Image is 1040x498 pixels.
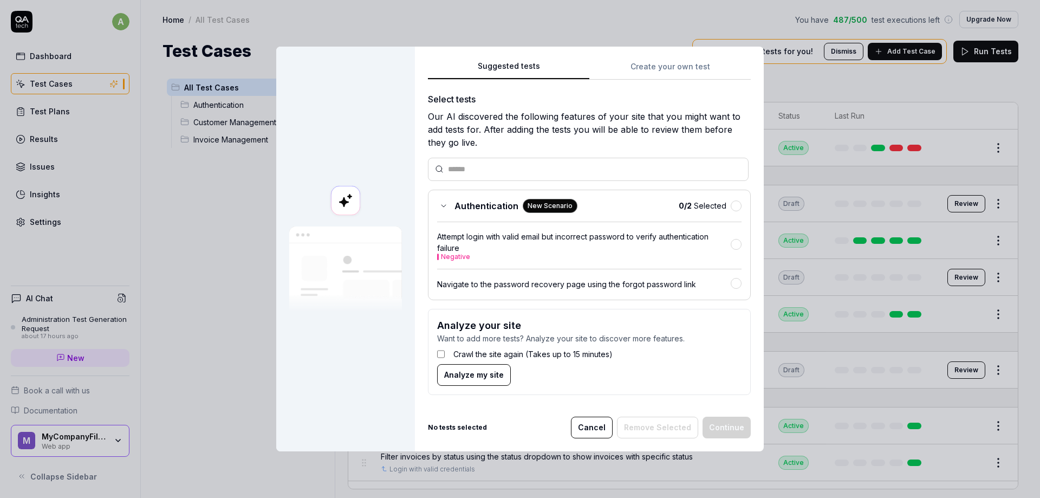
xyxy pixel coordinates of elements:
button: Suggested tests [428,60,589,80]
b: 0 / 2 [679,201,692,210]
b: No tests selected [428,423,487,432]
div: Attempt login with valid email but incorrect password to verify authentication failure [437,231,731,260]
label: Crawl the site again (Takes up to 15 minutes) [453,348,613,360]
button: Create your own test [589,60,751,80]
button: Negative [441,254,470,260]
h3: Analyze your site [437,318,742,333]
span: Selected [679,200,726,211]
button: Continue [703,417,751,438]
button: Remove Selected [617,417,698,438]
p: Want to add more tests? Analyze your site to discover more features. [437,333,742,344]
button: Analyze my site [437,364,511,386]
button: Cancel [571,417,613,438]
div: Navigate to the password recovery page using the forgot password link [437,279,731,290]
div: New Scenario [523,199,577,213]
span: Authentication [454,199,518,212]
div: Select tests [428,93,751,106]
img: Our AI scans your site and suggests things to test [289,227,402,313]
span: Analyze my site [444,369,504,380]
div: Our AI discovered the following features of your site that you might want to add tests for. After... [428,110,751,149]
